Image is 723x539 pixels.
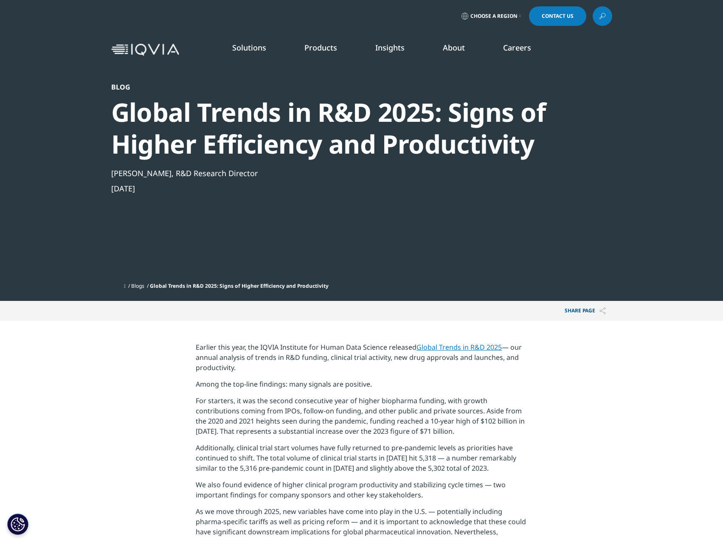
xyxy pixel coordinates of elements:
[443,42,465,53] a: About
[196,379,527,396] p: Among the top-line findings: many signals are positive.
[304,42,337,53] a: Products
[542,14,574,19] span: Contact Us
[111,168,566,178] div: [PERSON_NAME], R&D Research Director
[196,342,527,379] p: Earlier this year, the IQVIA Institute for Human Data Science released — our annual analysis of t...
[183,30,612,70] nav: Primary
[503,42,531,53] a: Careers
[7,514,28,535] button: Cookies Settings
[196,443,527,480] p: Additionally, clinical trial start volumes have fully returned to pre-pandemic levels as prioriti...
[131,282,144,289] a: Blogs
[470,13,518,20] span: Choose a Region
[232,42,266,53] a: Solutions
[416,342,502,352] a: Global Trends in R&D 2025
[599,307,606,314] img: Share PAGE
[111,44,179,56] img: IQVIA Healthcare Information Technology and Pharma Clinical Research Company
[111,183,566,194] div: [DATE]
[150,282,329,289] span: Global Trends in R&D 2025: Signs of Higher Efficiency and Productivity
[529,6,586,26] a: Contact Us
[558,301,612,321] button: Share PAGEShare PAGE
[111,83,566,91] div: Blog
[375,42,405,53] a: Insights
[111,96,566,160] div: Global Trends in R&D 2025: Signs of Higher Efficiency and Productivity
[196,480,527,506] p: We also found evidence of higher clinical program productivity and stabilizing cycle times — two ...
[196,396,527,443] p: For starters, it was the second consecutive year of higher biopharma funding, with growth contrib...
[558,301,612,321] p: Share PAGE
